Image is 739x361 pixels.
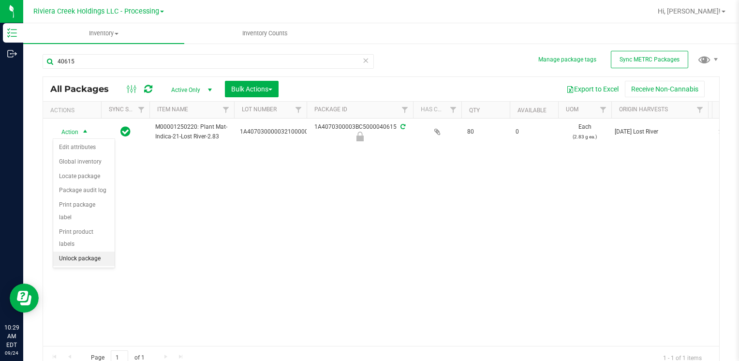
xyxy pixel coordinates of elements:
button: Sync METRC Packages [611,51,688,68]
span: Each [564,122,606,141]
li: Edit attributes [53,140,115,155]
a: Origin Harvests [619,106,668,113]
li: Package audit log [53,183,115,198]
span: Bulk Actions [231,85,272,93]
li: Global inventory [53,155,115,169]
a: Filter [595,102,611,118]
span: Inventory [23,29,184,38]
a: Filter [291,102,307,118]
inline-svg: Inventory [7,28,17,38]
button: Export to Excel [560,81,625,97]
a: Inventory [23,23,184,44]
a: Lot Number [242,106,277,113]
a: Filter [445,102,461,118]
a: Qty [469,107,480,114]
a: Filter [133,102,149,118]
span: Sync METRC Packages [620,56,680,63]
span: In Sync [120,125,131,138]
button: Bulk Actions [225,81,279,97]
div: Actions [50,107,97,114]
a: Available [517,107,547,114]
span: Hi, [PERSON_NAME]! [658,7,721,15]
inline-svg: Outbound [7,49,17,59]
input: Search Package ID, Item Name, SKU, Lot or Part Number... [43,54,374,69]
a: Filter [397,102,413,118]
li: Print package label [53,198,115,225]
a: Item Name [157,106,188,113]
li: Locate package [53,169,115,184]
span: Inventory Counts [229,29,301,38]
div: Value 1: 2025-08-04 Lost River [615,127,705,136]
div: 1A4070300003BC5000040615 [305,122,414,141]
p: 09/24 [4,349,19,357]
span: 1A4070300000321000001252 [240,127,322,136]
span: select [79,125,91,139]
li: Print product labels [53,225,115,252]
a: Filter [692,102,708,118]
span: All Packages [50,84,118,94]
li: Unlock package [53,252,115,266]
span: Action [53,125,79,139]
a: Sync Status [109,106,146,113]
span: Clear [362,54,369,67]
a: Inventory Counts [184,23,345,44]
span: 0 [516,127,552,136]
span: Riviera Creek Holdings LLC - Processing [33,7,159,15]
th: Has COA [413,102,461,119]
button: Receive Non-Cannabis [625,81,705,97]
iframe: Resource center [10,284,39,313]
button: Manage package tags [538,56,596,64]
span: M00001250220: Plant Mat-Indica-21-Lost River-2.83 [155,122,228,141]
a: Filter [218,102,234,118]
p: 10:29 AM EDT [4,323,19,349]
a: Package ID [314,106,347,113]
a: UOM [566,106,578,113]
p: (2.83 g ea.) [564,132,606,141]
div: Final Check Lock [305,132,414,141]
span: Sync from Compliance System [399,123,405,130]
span: 80 [467,127,504,136]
